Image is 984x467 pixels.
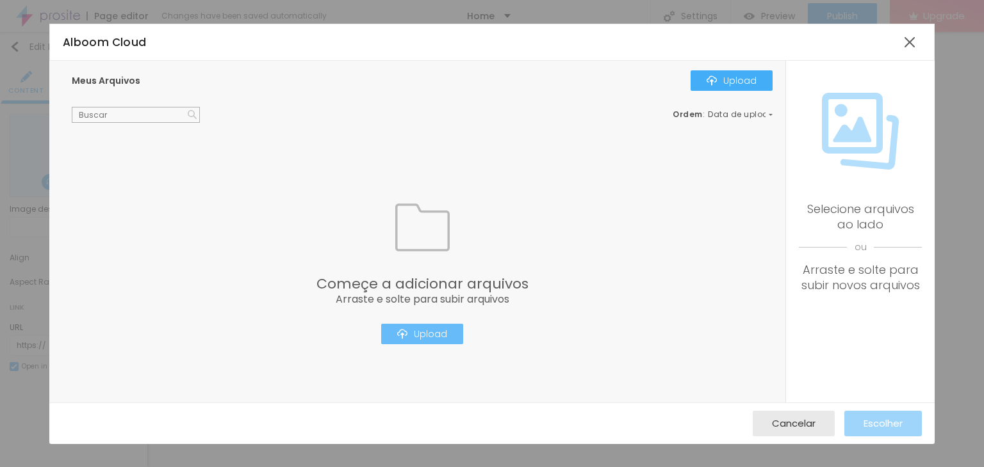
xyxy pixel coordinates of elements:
[799,202,922,293] div: Selecione arquivos ao lado Arraste e solte para subir novos arquivos
[397,329,407,339] img: Icone
[673,109,703,120] span: Ordem
[397,329,447,339] div: Upload
[316,277,529,291] span: Começe a adicionar arquivos
[707,75,717,86] img: Icone
[707,75,757,86] div: Upload
[708,111,775,118] span: Data de upload
[316,294,529,305] span: Arraste e solte para subir arquivos
[63,35,147,50] span: Alboom Cloud
[673,111,773,118] div: :
[822,93,899,170] img: Icone
[188,110,197,119] img: Icone
[72,107,200,123] input: Buscar
[864,418,903,429] span: Escolher
[381,324,463,344] button: IconeUpload
[395,200,450,255] img: Icone
[691,70,773,91] button: IconeUpload
[772,418,816,429] span: Cancelar
[799,232,922,262] span: ou
[844,411,922,436] button: Escolher
[72,74,140,87] span: Meus Arquivos
[753,411,835,436] button: Cancelar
